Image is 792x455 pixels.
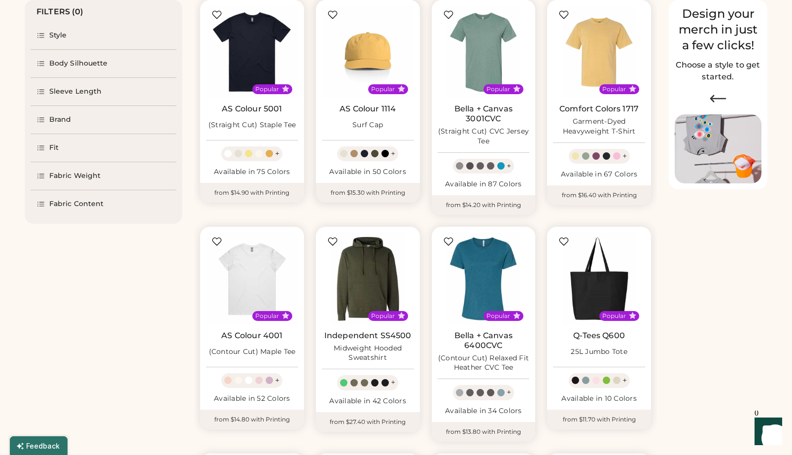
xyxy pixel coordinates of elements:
[371,85,395,93] div: Popular
[513,312,520,319] button: Popular Style
[547,410,651,429] div: from $11.70 with Printing
[209,347,296,357] div: (Contour Cut) Maple Tee
[391,377,395,388] div: +
[573,331,625,341] a: Q-Tees Q600
[221,331,282,341] a: AS Colour 4001
[391,148,395,159] div: +
[438,353,530,373] div: (Contour Cut) Relaxed Fit Heather CVC Tee
[49,59,108,69] div: Body Silhouette
[282,85,289,93] button: Popular Style
[438,104,530,124] a: Bella + Canvas 3001CVC
[49,115,71,125] div: Brand
[322,6,414,98] img: AS Colour 1114 Surf Cap
[553,170,645,179] div: Available in 67 Colors
[675,6,761,53] div: Design your merch in just a few clicks!
[275,148,279,159] div: +
[200,183,304,203] div: from $14.90 with Printing
[438,406,530,416] div: Available in 34 Colors
[255,85,279,93] div: Popular
[282,312,289,319] button: Popular Style
[602,85,626,93] div: Popular
[49,87,102,97] div: Sleeve Length
[340,104,396,114] a: AS Colour 1114
[629,85,636,93] button: Popular Style
[553,233,645,325] img: Q-Tees Q600 25L Jumbo Tote
[438,6,530,98] img: BELLA + CANVAS 3001CVC (Straight Cut) CVC Jersey Tee
[275,375,279,386] div: +
[36,6,84,18] div: FILTERS (0)
[602,312,626,320] div: Popular
[547,185,651,205] div: from $16.40 with Printing
[398,85,405,93] button: Popular Style
[507,161,511,172] div: +
[206,233,298,325] img: AS Colour 4001 (Contour Cut) Maple Tee
[571,347,627,357] div: 25L Jumbo Tote
[622,375,627,386] div: +
[513,85,520,93] button: Popular Style
[486,312,510,320] div: Popular
[507,387,511,398] div: +
[208,120,296,130] div: (Straight Cut) Staple Tee
[438,127,530,146] div: (Straight Cut) CVC Jersey Tee
[206,394,298,404] div: Available in 52 Colors
[745,411,788,453] iframe: Front Chat
[432,195,536,215] div: from $14.20 with Printing
[486,85,510,93] div: Popular
[206,167,298,177] div: Available in 75 Colors
[206,6,298,98] img: AS Colour 5001 (Straight Cut) Staple Tee
[322,344,414,363] div: Midweight Hooded Sweatshirt
[553,6,645,98] img: Comfort Colors 1717 Garment-Dyed Heavyweight T-Shirt
[222,104,282,114] a: AS Colour 5001
[324,331,412,341] a: Independent SS4500
[49,143,59,153] div: Fit
[316,412,420,432] div: from $27.40 with Printing
[675,114,761,184] img: Image of Lisa Congdon Eye Print on T-Shirt and Hat
[432,422,536,442] div: from $13.80 with Printing
[438,233,530,325] img: BELLA + CANVAS 6400CVC (Contour Cut) Relaxed Fit Heather CVC Tee
[322,396,414,406] div: Available in 42 Colors
[49,31,67,40] div: Style
[675,59,761,83] h2: Choose a style to get started.
[371,312,395,320] div: Popular
[629,312,636,319] button: Popular Style
[438,331,530,350] a: Bella + Canvas 6400CVC
[553,117,645,137] div: Garment-Dyed Heavyweight T-Shirt
[316,183,420,203] div: from $15.30 with Printing
[398,312,405,319] button: Popular Style
[49,199,103,209] div: Fabric Content
[200,410,304,429] div: from $14.80 with Printing
[553,394,645,404] div: Available in 10 Colors
[622,151,627,162] div: +
[322,233,414,325] img: Independent Trading Co. SS4500 Midweight Hooded Sweatshirt
[438,179,530,189] div: Available in 87 Colors
[352,120,383,130] div: Surf Cap
[559,104,639,114] a: Comfort Colors 1717
[255,312,279,320] div: Popular
[322,167,414,177] div: Available in 50 Colors
[49,171,101,181] div: Fabric Weight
